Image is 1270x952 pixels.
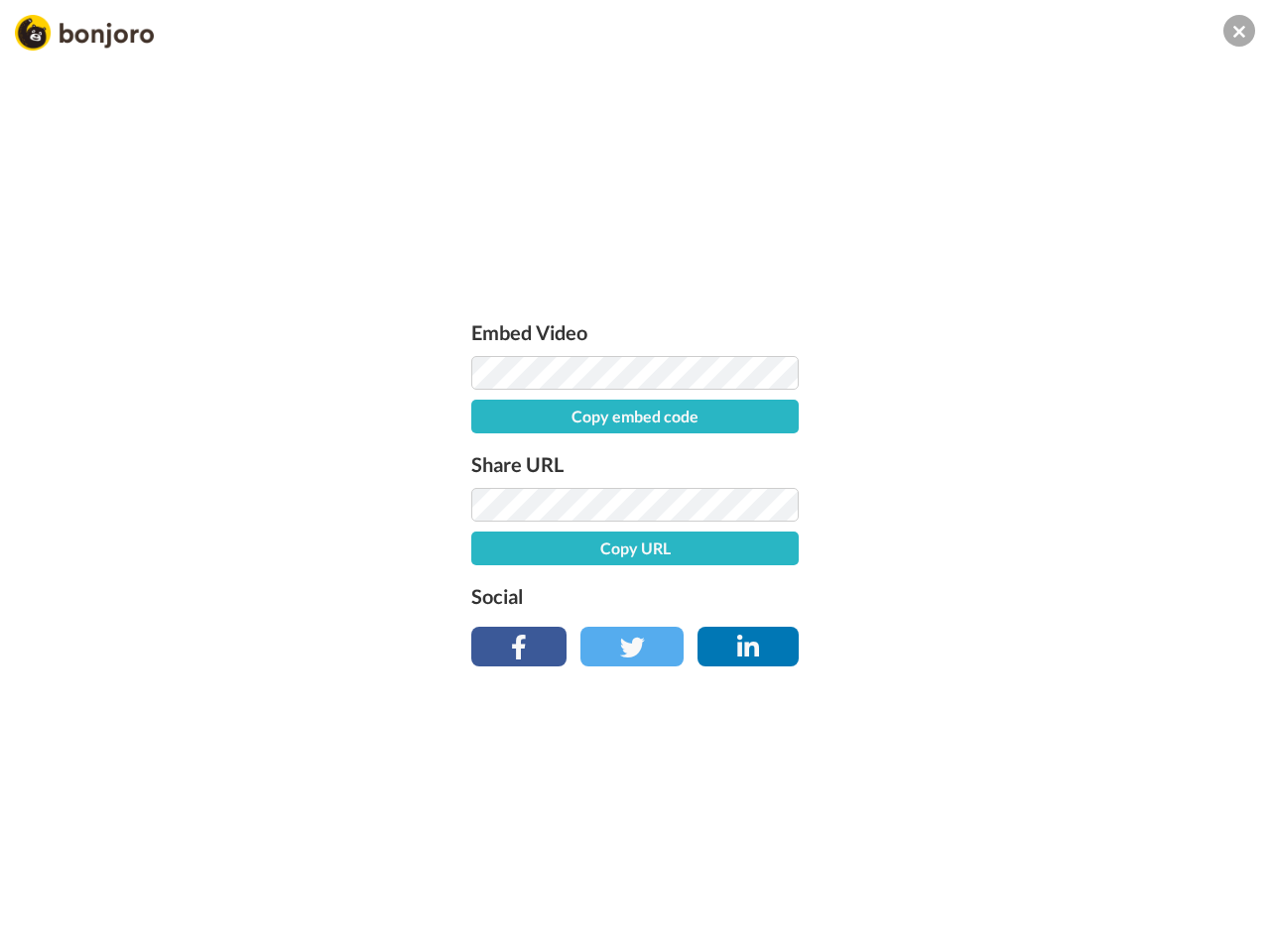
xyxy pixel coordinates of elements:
[471,448,799,480] label: Share URL
[471,580,799,612] label: Social
[471,400,799,433] button: Copy embed code
[471,316,799,348] label: Embed Video
[471,532,799,565] button: Copy URL
[15,15,154,51] img: Bonjoro Logo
